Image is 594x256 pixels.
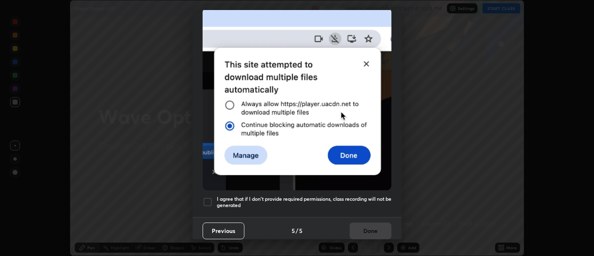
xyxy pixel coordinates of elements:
[203,223,244,239] button: Previous
[296,226,298,235] h4: /
[203,8,391,190] img: downloads-permission-blocked.gif
[299,226,302,235] h4: 5
[292,226,295,235] h4: 5
[217,196,391,209] h5: I agree that if I don't provide required permissions, class recording will not be generated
